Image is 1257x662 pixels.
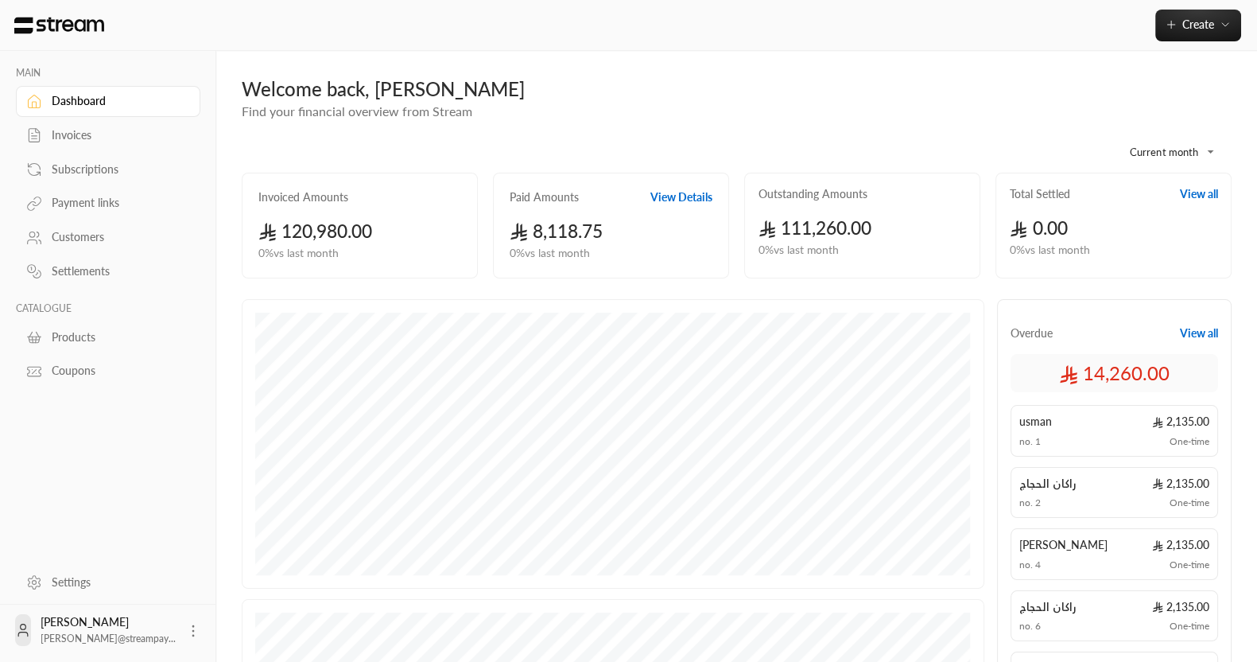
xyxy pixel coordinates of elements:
img: Logo [13,17,106,34]
div: Payment links [52,195,180,211]
div: Products [52,329,180,345]
h2: Paid Amounts [510,189,579,205]
span: راكان الحجاج [1019,476,1077,492]
div: Current month [1104,131,1224,173]
span: One-time [1170,620,1209,633]
span: 2,135.00 [1152,599,1209,615]
button: Create [1155,10,1241,41]
span: 0.00 [1010,217,1068,239]
span: 2,135.00 [1152,476,1209,492]
span: Overdue [1011,325,1053,341]
a: Payment links [16,188,200,219]
span: 2,135.00 [1152,537,1209,553]
span: One-time [1170,435,1209,448]
h2: Total Settled [1010,186,1070,202]
span: Find your financial overview from Stream [242,103,472,119]
span: no. 2 [1019,496,1041,509]
span: 0 % vs last month [258,245,339,262]
a: Dashboard [16,86,200,117]
span: 0 % vs last month [510,245,590,262]
span: 2,135.00 [1152,414,1209,430]
span: 0 % vs last month [758,242,839,259]
span: no. 1 [1019,435,1041,448]
span: no. 4 [1019,559,1041,571]
span: Create [1182,18,1214,31]
div: Settings [52,574,180,590]
span: 0 % vs last month [1010,242,1090,259]
span: [PERSON_NAME] [1019,537,1108,553]
a: Products [16,321,200,352]
h2: Invoiced Amounts [258,189,348,205]
a: Settlements [16,256,200,287]
div: Customers [52,229,180,245]
div: Subscriptions [52,162,180,177]
span: One-time [1170,559,1209,571]
a: Coupons [16,356,200,387]
span: usman [1019,414,1052,430]
h2: Outstanding Amounts [758,186,867,202]
div: Invoices [52,127,180,143]
span: 14,260.00 [1059,360,1170,386]
a: Customers [16,222,200,253]
span: no. 6 [1019,620,1041,633]
span: راكان الحجاج [1019,599,1077,615]
p: CATALOGUE [16,302,200,315]
a: Invoices [16,120,200,151]
span: 120,980.00 [258,220,372,242]
button: View Details [650,189,712,205]
button: View all [1180,325,1218,341]
div: Dashboard [52,93,180,109]
div: Coupons [52,363,180,379]
a: Settings [16,567,200,598]
span: 111,260.00 [758,217,872,239]
p: MAIN [16,67,200,80]
span: One-time [1170,496,1209,509]
button: View all [1180,186,1218,202]
span: 8,118.75 [510,220,603,242]
div: [PERSON_NAME] [41,614,176,646]
a: Subscriptions [16,154,200,185]
div: Settlements [52,263,180,279]
div: Welcome back, [PERSON_NAME] [242,76,1232,102]
span: [PERSON_NAME]@streampay... [41,633,176,644]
